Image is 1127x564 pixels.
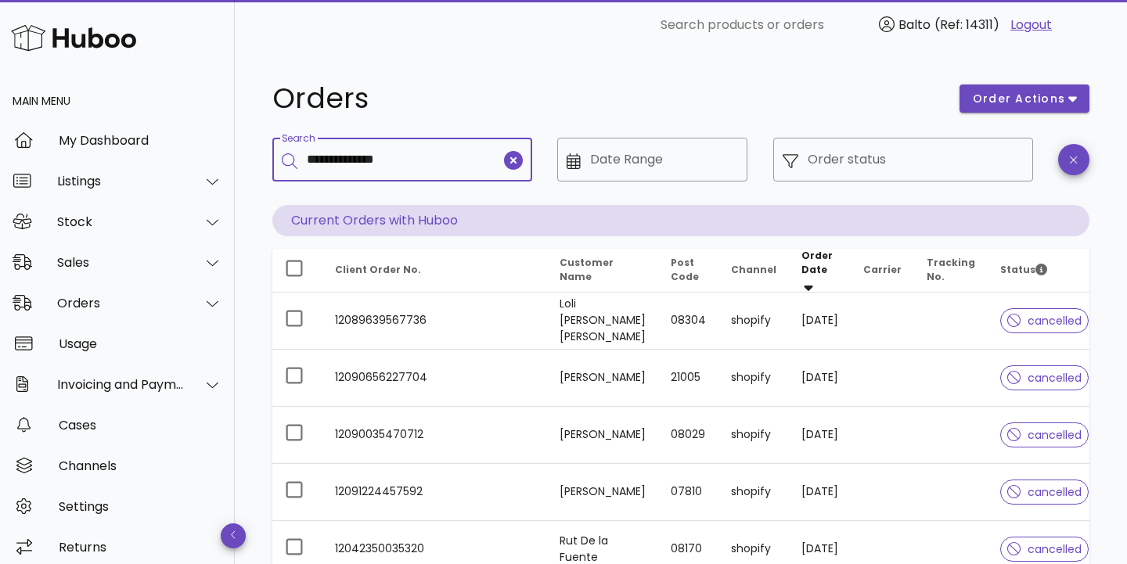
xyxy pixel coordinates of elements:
td: shopify [718,407,789,464]
td: 12089639567736 [322,293,547,350]
span: Customer Name [560,256,614,283]
td: 07810 [658,464,718,521]
div: Sales [57,255,185,270]
th: Post Code [658,249,718,293]
td: shopify [718,293,789,350]
td: shopify [718,464,789,521]
td: 08304 [658,293,718,350]
div: My Dashboard [59,133,222,148]
td: [DATE] [789,350,851,407]
td: 21005 [658,350,718,407]
span: Post Code [671,256,699,283]
td: [PERSON_NAME] [547,350,658,407]
span: Balto [898,16,931,34]
td: [PERSON_NAME] [547,464,658,521]
span: (Ref: 14311) [934,16,999,34]
div: Invoicing and Payments [57,377,185,392]
div: Usage [59,336,222,351]
div: Settings [59,499,222,514]
span: cancelled [1007,487,1082,498]
span: Status [1000,263,1047,276]
span: cancelled [1007,315,1082,326]
th: Order Date: Sorted descending. Activate to remove sorting. [789,249,851,293]
span: Tracking No. [927,256,975,283]
a: Logout [1010,16,1052,34]
span: Order Date [801,249,833,276]
span: cancelled [1007,544,1082,555]
div: Listings [57,174,185,189]
td: 12090035470712 [322,407,547,464]
td: 08029 [658,407,718,464]
td: shopify [718,350,789,407]
th: Tracking No. [914,249,988,293]
th: Channel [718,249,789,293]
td: 12090656227704 [322,350,547,407]
button: clear icon [504,151,523,170]
td: Loli [PERSON_NAME] [PERSON_NAME] [547,293,658,350]
span: order actions [972,91,1066,107]
label: Search [282,133,315,145]
div: Channels [59,458,222,473]
div: Stock [57,214,185,229]
button: order actions [960,84,1089,113]
span: Client Order No. [335,263,421,276]
td: [DATE] [789,407,851,464]
th: Customer Name [547,249,658,293]
span: Carrier [863,263,902,276]
td: [DATE] [789,464,851,521]
div: Returns [59,540,222,555]
span: cancelled [1007,429,1082,440]
img: Huboo Logo [11,21,136,55]
td: 12091224457592 [322,464,547,521]
td: [DATE] [789,293,851,350]
th: Carrier [851,249,914,293]
h1: Orders [272,84,941,113]
td: [PERSON_NAME] [547,407,658,464]
span: cancelled [1007,372,1082,383]
th: Client Order No. [322,249,547,293]
p: Current Orders with Huboo [272,205,1089,236]
th: Status [988,249,1101,293]
div: Cases [59,418,222,433]
span: Channel [731,263,776,276]
div: Orders [57,296,185,311]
